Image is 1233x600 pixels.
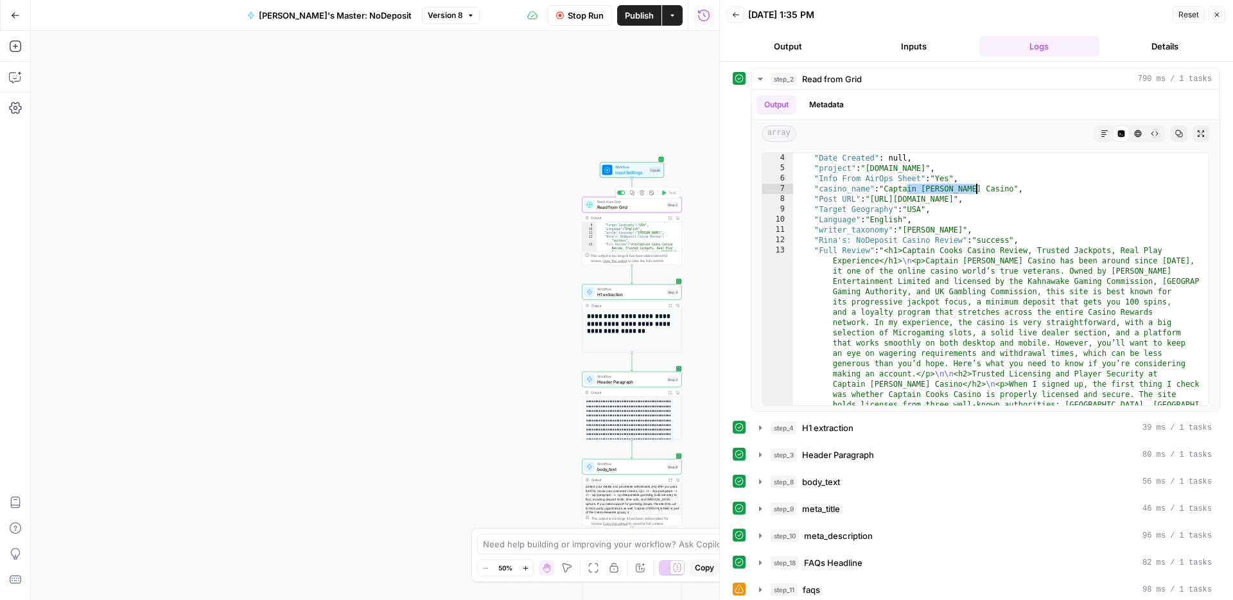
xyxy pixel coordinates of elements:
[582,235,597,243] div: 12
[762,173,793,184] div: 6
[802,502,840,515] span: meta_title
[979,36,1100,57] button: Logs
[762,204,793,215] div: 9
[771,421,797,434] span: step_4
[659,189,679,197] button: Test
[631,353,633,371] g: Edge from step_4 to step_3
[582,197,682,265] div: Read from GridRead from GridStep 2TestOutput /casinos/captain-cooks-casino", "Target Geography":"...
[802,421,853,434] span: H1 extraction
[568,9,604,22] span: Stop Run
[1138,73,1212,85] span: 790 ms / 1 tasks
[804,556,862,569] span: FAQs Headline
[804,529,873,542] span: meta_description
[762,225,793,235] div: 11
[597,374,664,379] span: Workflow
[751,69,1220,89] button: 790 ms / 1 tasks
[591,303,664,308] div: Output
[853,36,974,57] button: Inputs
[1105,36,1225,57] button: Details
[771,583,798,596] span: step_11
[762,215,793,225] div: 10
[597,461,664,466] span: Workflow
[803,583,820,596] span: faqs
[615,164,647,170] span: Workflow
[597,287,664,292] span: Workflow
[597,199,664,204] span: Read from Grid
[597,466,664,472] span: body_text
[771,529,799,542] span: step_10
[582,163,682,178] div: WorkflowInput SettingsInputs
[1142,476,1212,488] span: 56 ms / 1 tasks
[751,552,1220,573] button: 82 ms / 1 tasks
[762,235,793,245] div: 12
[582,459,682,527] div: Workflowbody_textStep 8Output<!-- wp:heading {"level":2,"className":"wp-block-heading"} --> <h2 c...
[771,556,799,569] span: step_18
[597,291,664,297] span: H1 extraction
[422,7,480,24] button: Version 8
[667,202,679,207] div: Step 2
[582,231,597,235] div: 11
[1142,584,1212,596] span: 98 ms / 1 tasks
[631,440,633,459] g: Edge from step_3 to step_8
[756,95,796,114] button: Output
[762,153,793,163] div: 4
[762,125,796,142] span: array
[591,215,664,220] div: Output
[591,477,664,482] div: Output
[669,190,676,196] span: Test
[751,445,1220,465] button: 80 ms / 1 tasks
[615,169,647,175] span: Input Settings
[801,95,852,114] button: Metadata
[1142,422,1212,434] span: 39 ms / 1 tasks
[1173,6,1205,23] button: Reset
[603,521,627,525] span: Copy the output
[649,167,661,173] div: Inputs
[802,448,874,461] span: Header Paragraph
[667,376,679,382] div: Step 3
[802,475,840,488] span: body_text
[631,265,633,284] g: Edge from step_2 to step_4
[751,90,1220,411] div: 790 ms / 1 tasks
[591,253,679,263] div: This output is too large & has been abbreviated for review. to view the full content.
[591,390,664,395] div: Output
[751,472,1220,492] button: 56 ms / 1 tasks
[690,560,719,576] button: Copy
[771,502,797,515] span: step_9
[695,562,714,574] span: Copy
[597,204,664,210] span: Read from Grid
[1142,557,1212,569] span: 82 ms / 1 tasks
[751,499,1220,519] button: 46 ms / 1 tasks
[603,259,627,263] span: Copy the output
[582,227,597,231] div: 10
[751,579,1220,600] button: 98 ms / 1 tasks
[617,5,661,26] button: Publish
[771,448,797,461] span: step_3
[762,163,793,173] div: 5
[751,418,1220,438] button: 39 ms / 1 tasks
[771,475,797,488] span: step_8
[498,563,512,573] span: 50%
[582,224,597,227] div: 9
[428,10,463,21] span: Version 8
[762,194,793,204] div: 8
[751,525,1220,546] button: 96 ms / 1 tasks
[591,515,679,525] div: This output is too large & has been abbreviated for review. to view the full content.
[1142,503,1212,515] span: 46 ms / 1 tasks
[625,9,654,22] span: Publish
[762,184,793,194] div: 7
[1142,449,1212,461] span: 80 ms / 1 tasks
[667,289,679,295] div: Step 4
[771,73,797,85] span: step_2
[259,9,412,22] span: [PERSON_NAME]'s Master: NoDeposit
[548,5,612,26] button: Stop Run
[240,5,419,26] button: [PERSON_NAME]'s Master: NoDeposit
[802,73,862,85] span: Read from Grid
[597,378,664,385] span: Header Paragraph
[1142,530,1212,542] span: 96 ms / 1 tasks
[1178,9,1199,21] span: Reset
[667,464,679,470] div: Step 8
[728,36,848,57] button: Output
